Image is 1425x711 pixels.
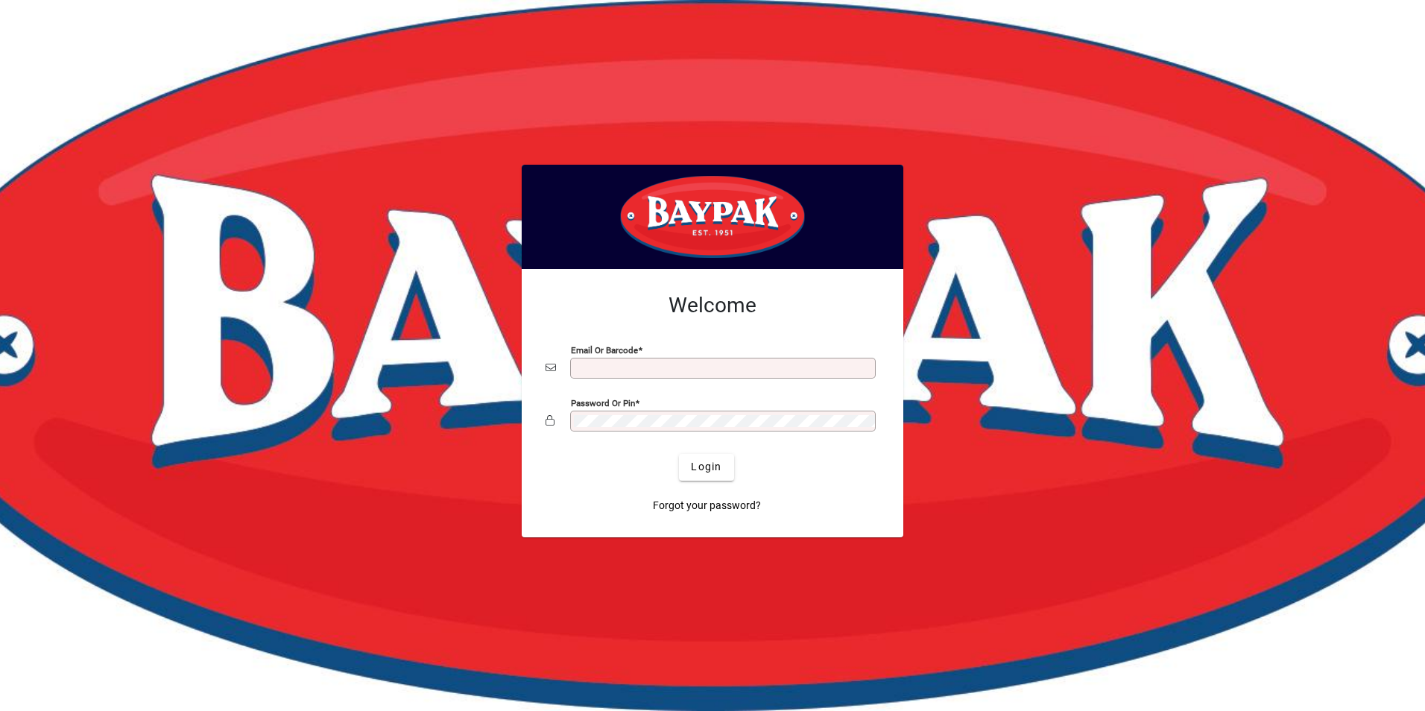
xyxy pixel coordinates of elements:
button: Login [679,454,733,481]
h2: Welcome [546,293,879,318]
span: Login [691,459,721,475]
mat-label: Password or Pin [571,397,635,408]
span: Forgot your password? [653,498,761,513]
mat-label: Email or Barcode [571,344,638,355]
a: Forgot your password? [647,493,767,519]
